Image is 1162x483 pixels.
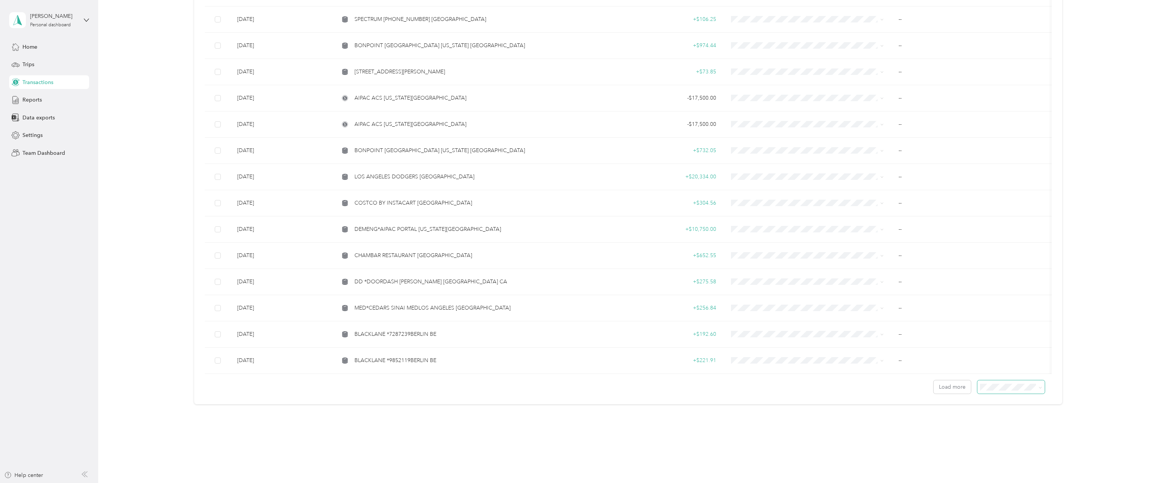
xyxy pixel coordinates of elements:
[892,243,1055,269] td: --
[354,173,474,181] span: LOS ANGELES DODGERS [GEOGRAPHIC_DATA]
[231,216,333,243] td: [DATE]
[892,59,1055,85] td: --
[22,43,37,51] span: Home
[22,78,53,86] span: Transactions
[30,23,71,27] div: Personal dashboard
[22,149,65,157] span: Team Dashboard
[354,120,466,129] span: AIPAC ACS [US_STATE][GEOGRAPHIC_DATA]
[582,146,716,155] div: + $732.05
[22,60,34,68] span: Trips
[582,199,716,207] div: + $304.56
[892,216,1055,243] td: --
[231,59,333,85] td: [DATE]
[231,190,333,216] td: [DATE]
[231,295,333,321] td: [DATE]
[231,321,333,348] td: [DATE]
[582,41,716,50] div: + $974.44
[892,111,1055,138] td: --
[354,251,472,260] span: CHAMBAR RESTAURANT [GEOGRAPHIC_DATA]
[892,190,1055,216] td: --
[582,15,716,24] div: + $106.25
[354,94,466,102] span: AIPAC ACS [US_STATE][GEOGRAPHIC_DATA]
[354,356,436,365] span: BLACKLANE *9852119BERLIN BE
[22,114,55,122] span: Data exports
[231,85,333,111] td: [DATE]
[354,146,525,155] span: BONPOINT [GEOGRAPHIC_DATA] [US_STATE] [GEOGRAPHIC_DATA]
[892,85,1055,111] td: --
[231,33,333,59] td: [DATE]
[892,269,1055,295] td: --
[582,225,716,234] div: + $10,750.00
[582,304,716,312] div: + $256.84
[231,269,333,295] td: [DATE]
[354,304,511,312] span: MED*CEDARS SINAI MEDLOS ANGELES [GEOGRAPHIC_DATA]
[1119,440,1162,483] iframe: Everlance-gr Chat Button Frame
[231,111,333,138] td: [DATE]
[231,138,333,164] td: [DATE]
[231,6,333,33] td: [DATE]
[582,251,716,260] div: + $652.55
[354,68,445,76] span: [STREET_ADDRESS][PERSON_NAME]
[582,120,716,129] div: - $17,500.00
[354,15,486,24] span: SPECTRUM [PHONE_NUMBER] [GEOGRAPHIC_DATA]
[30,12,78,20] div: [PERSON_NAME]
[582,330,716,338] div: + $192.60
[22,131,43,139] span: Settings
[892,164,1055,190] td: --
[582,94,716,102] div: - $17,500.00
[22,96,42,104] span: Reports
[892,33,1055,59] td: --
[354,225,501,234] span: DEMENG*AIPAC PORTAL [US_STATE][GEOGRAPHIC_DATA]
[582,356,716,365] div: + $221.91
[892,295,1055,321] td: --
[934,380,971,394] button: Load more
[892,138,1055,164] td: --
[582,278,716,286] div: + $275.58
[892,348,1055,374] td: --
[4,471,43,479] button: Help center
[582,173,716,181] div: + $20,334.00
[354,199,472,207] span: COSTCO BY INSTACART [GEOGRAPHIC_DATA]
[354,330,436,338] span: BLACKLANE *7287239BERLIN BE
[892,321,1055,348] td: --
[231,164,333,190] td: [DATE]
[231,243,333,269] td: [DATE]
[582,68,716,76] div: + $73.85
[354,278,507,286] span: DD *DOORDASH [PERSON_NAME] [GEOGRAPHIC_DATA] CA
[231,348,333,374] td: [DATE]
[892,6,1055,33] td: --
[354,41,525,50] span: BONPOINT [GEOGRAPHIC_DATA] [US_STATE] [GEOGRAPHIC_DATA]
